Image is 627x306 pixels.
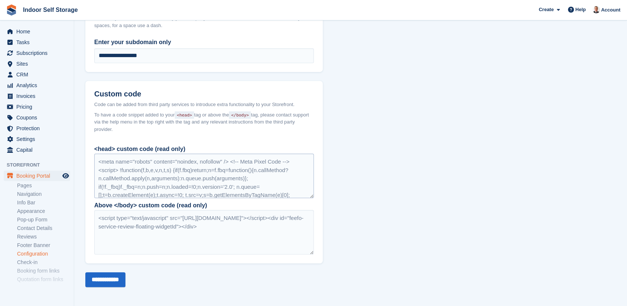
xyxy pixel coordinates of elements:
[94,145,314,154] div: <head> custom code (read only)
[94,90,314,98] h2: Custom code
[575,6,586,13] span: Help
[4,123,70,134] a: menu
[4,134,70,144] a: menu
[229,111,251,119] code: </body>
[17,267,70,274] a: Booking form links
[17,259,70,266] a: Check-in
[17,208,70,215] a: Appearance
[61,171,70,180] a: Preview store
[16,26,61,37] span: Home
[17,191,70,198] a: Navigation
[94,101,314,108] div: Code can be added from third party services to introduce extra functionality to your Storefront.
[17,242,70,249] a: Footer Banner
[94,210,314,254] div: <script type="text/javascript" src="[URL][DOMAIN_NAME]"></script><div id="feefo-service-review-fl...
[539,6,554,13] span: Create
[16,145,61,155] span: Capital
[16,48,61,58] span: Subscriptions
[7,161,74,169] span: Storefront
[4,69,70,80] a: menu
[6,4,17,16] img: stora-icon-8386f47178a22dfd0bd8f6a31ec36ba5ce8667c1dd55bd0f319d3a0aa187defe.svg
[4,91,70,101] a: menu
[16,123,61,134] span: Protection
[16,91,61,101] span: Invoices
[94,154,314,198] div: <meta name="robots" content="noindex, nofollow" /> <!-- Meta Pixel Code --> <script> !function(f,...
[94,14,314,29] div: This sets your subdomain. It's usually your company name in all lowercase. Do not not leave any s...
[4,59,70,69] a: menu
[17,225,70,232] a: Contact Details
[16,112,61,123] span: Coupons
[4,171,70,181] a: menu
[16,102,61,112] span: Pricing
[16,59,61,69] span: Sites
[17,216,70,223] a: Pop-up Form
[592,6,600,13] img: Tim Bishop
[4,112,70,123] a: menu
[17,250,70,257] a: Configuration
[16,134,61,144] span: Settings
[4,48,70,58] a: menu
[94,38,314,47] label: Enter your subdomain only
[17,182,70,189] a: Pages
[20,4,81,16] a: Indoor Self Storage
[94,201,314,210] div: Above </body> custom code (read only)
[4,37,70,47] a: menu
[4,145,70,155] a: menu
[601,6,620,14] span: Account
[94,111,314,133] span: To have a code snippet added to your tag or above the tag, please contact support via the help me...
[16,69,61,80] span: CRM
[4,102,70,112] a: menu
[17,199,70,206] a: Info Bar
[175,111,194,119] code: <head>
[17,233,70,240] a: Reviews
[4,26,70,37] a: menu
[4,80,70,91] a: menu
[16,171,61,181] span: Booking Portal
[16,80,61,91] span: Analytics
[17,276,70,283] a: Quotation form links
[16,37,61,47] span: Tasks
